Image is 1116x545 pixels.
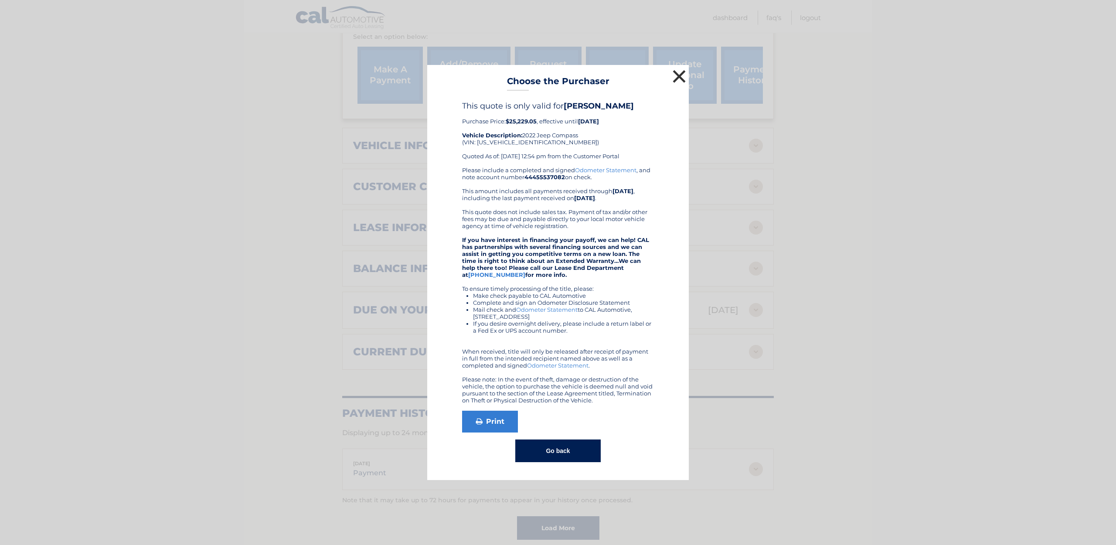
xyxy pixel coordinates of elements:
button: Go back [515,439,600,462]
li: Mail check and to CAL Automotive, [STREET_ADDRESS] [473,306,654,320]
button: × [670,68,688,85]
li: Complete and sign an Odometer Disclosure Statement [473,299,654,306]
b: [PERSON_NAME] [564,101,634,111]
a: Odometer Statement [575,167,636,174]
li: Make check payable to CAL Automotive [473,292,654,299]
h4: This quote is only valid for [462,101,654,111]
a: Print [462,411,518,433]
h3: Choose the Purchaser [507,76,609,91]
li: If you desire overnight delivery, please include a return label or a Fed Ex or UPS account number. [473,320,654,334]
a: Odometer Statement [527,362,589,369]
b: $25,229.05 [506,118,537,125]
div: Purchase Price: , effective until 2022 Jeep Compass (VIN: [US_VEHICLE_IDENTIFICATION_NUMBER]) Quo... [462,101,654,167]
div: Please include a completed and signed , and note account number on check. This amount includes al... [462,167,654,404]
b: [DATE] [574,194,595,201]
a: Odometer Statement [516,306,578,313]
strong: Vehicle Description: [462,132,522,139]
a: [PHONE_NUMBER] [468,271,525,278]
strong: If you have interest in financing your payoff, we can help! CAL has partnerships with several fin... [462,236,649,278]
b: [DATE] [578,118,599,125]
b: [DATE] [612,187,633,194]
b: 44455537082 [524,174,565,181]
